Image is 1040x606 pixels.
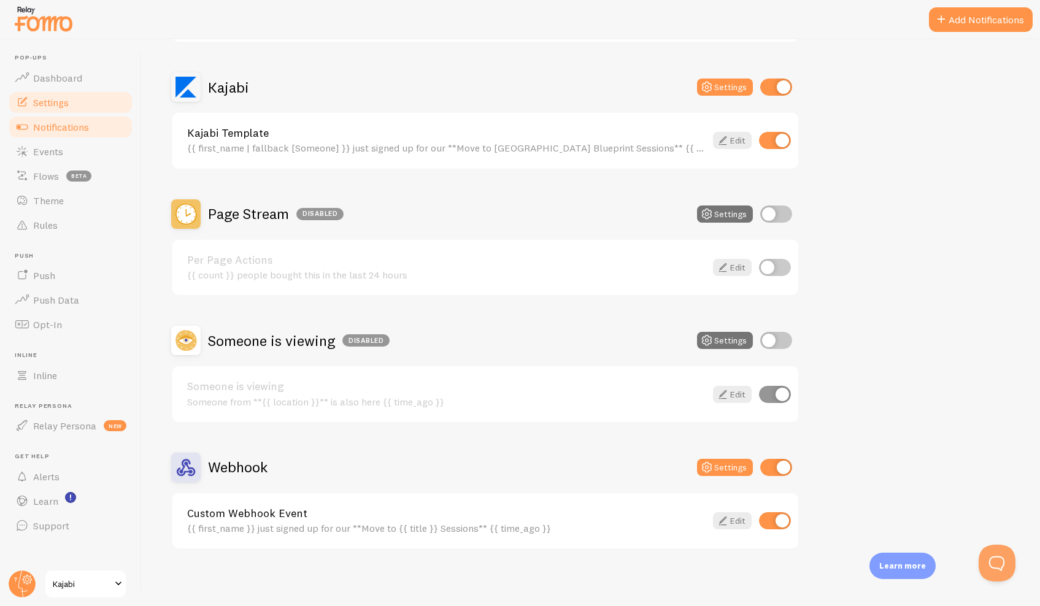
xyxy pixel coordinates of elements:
div: {{ first_name }} just signed up for our **Move to {{ title }} Sessions** {{ time_ago }} [187,523,706,534]
span: beta [66,171,91,182]
a: Edit [713,386,752,403]
a: Push Data [7,288,134,312]
span: Flows [33,170,59,182]
span: Relay Persona [33,420,96,432]
a: Kajabi [44,569,127,599]
span: new [104,420,126,431]
h2: Someone is viewing [208,331,390,350]
a: Learn [7,489,134,513]
img: Page Stream [171,199,201,229]
span: Push Data [33,294,79,306]
span: Push [15,252,134,260]
img: fomo-relay-logo-orange.svg [13,3,74,34]
a: Events [7,139,134,164]
div: Someone from **{{ location }}** is also here {{ time_ago }} [187,396,706,407]
a: Push [7,263,134,288]
span: Inline [33,369,57,382]
a: Edit [713,512,752,529]
button: Settings [697,205,753,223]
a: Dashboard [7,66,134,90]
a: Support [7,513,134,538]
span: Support [33,520,69,532]
span: Pop-ups [15,54,134,62]
button: Settings [697,79,753,96]
span: Inline [15,351,134,359]
a: Theme [7,188,134,213]
div: Disabled [296,208,344,220]
span: Rules [33,219,58,231]
span: Push [33,269,55,282]
a: Inline [7,363,134,388]
span: Kajabi [53,577,111,591]
span: Opt-In [33,318,62,331]
div: {{ count }} people bought this in the last 24 hours [187,269,706,280]
a: Custom Webhook Event [187,508,706,519]
h2: Page Stream [208,204,344,223]
div: {{ first_name | fallback [Someone] }} just signed up for our **Move to [GEOGRAPHIC_DATA] Blueprin... [187,142,706,153]
div: Disabled [342,334,390,347]
a: Edit [713,259,752,276]
a: Rules [7,213,134,237]
svg: <p>Watch New Feature Tutorials!</p> [65,492,76,503]
button: Settings [697,459,753,476]
span: Alerts [33,470,60,483]
span: Settings [33,96,69,109]
a: Kajabi Template [187,128,706,139]
a: Edit [713,132,752,149]
div: Learn more [869,553,936,579]
span: Relay Persona [15,402,134,410]
button: Settings [697,332,753,349]
span: Get Help [15,453,134,461]
a: Relay Persona new [7,413,134,438]
h2: Webhook [208,458,268,477]
a: Alerts [7,464,134,489]
a: Notifications [7,115,134,139]
a: Someone is viewing [187,381,706,392]
a: Opt-In [7,312,134,337]
a: Settings [7,90,134,115]
img: Webhook [171,453,201,482]
a: Per Page Actions [187,255,706,266]
span: Theme [33,194,64,207]
span: Learn [33,495,58,507]
h2: Kajabi [208,78,249,97]
iframe: Help Scout Beacon - Open [979,545,1015,581]
img: Someone is viewing [171,326,201,355]
a: Flows beta [7,164,134,188]
span: Events [33,145,63,158]
span: Dashboard [33,72,82,84]
img: Kajabi [171,72,201,102]
p: Learn more [879,560,926,572]
span: Notifications [33,121,89,133]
